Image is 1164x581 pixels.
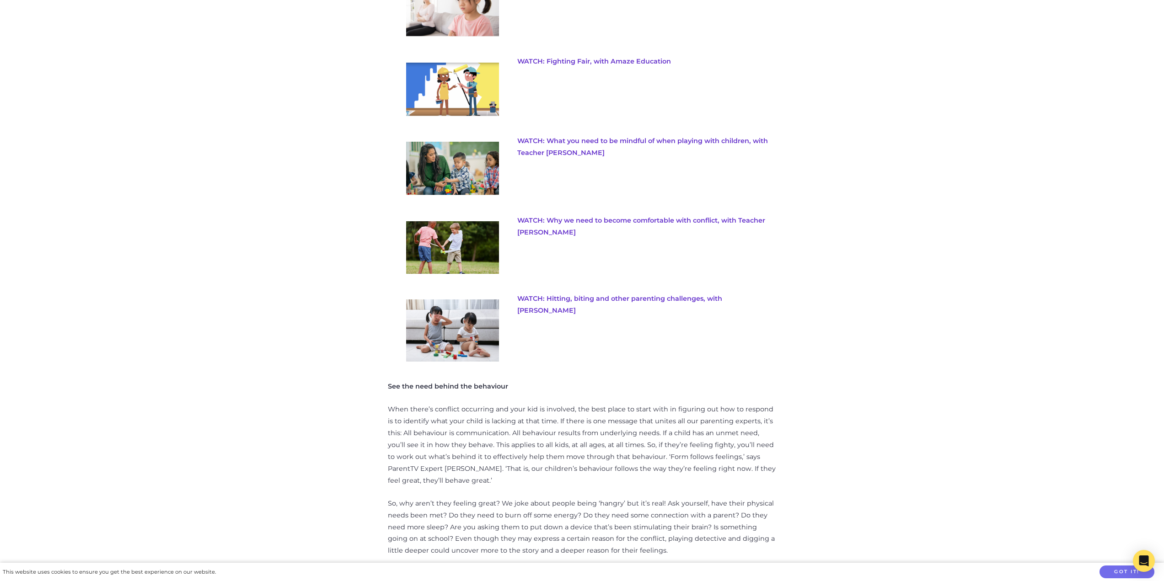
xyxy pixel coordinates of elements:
[1100,565,1154,579] button: Got it!
[1133,550,1155,572] div: Open Intercom Messenger
[388,382,508,390] strong: See the need behind the behaviour
[517,216,765,236] a: WATCH: Why we need to become comfortable with conflict, with Teacher [PERSON_NAME]
[517,57,671,65] a: WATCH: Fighting Fair, with Amaze Education
[388,404,777,486] p: When there’s conflict occurring and your kid is involved, the best place to start with in figurin...
[388,498,777,557] p: So, why aren’t they feeling great? We joke about people being ‘hangry’ but it’s real! Ask yoursel...
[517,294,722,314] a: WATCH: Hitting, biting and other parenting challenges, with [PERSON_NAME]
[517,137,768,157] a: WATCH: What you need to be mindful of when playing with children, with Teacher [PERSON_NAME]
[3,567,216,577] div: This website uses cookies to ensure you get the best experience on our website.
